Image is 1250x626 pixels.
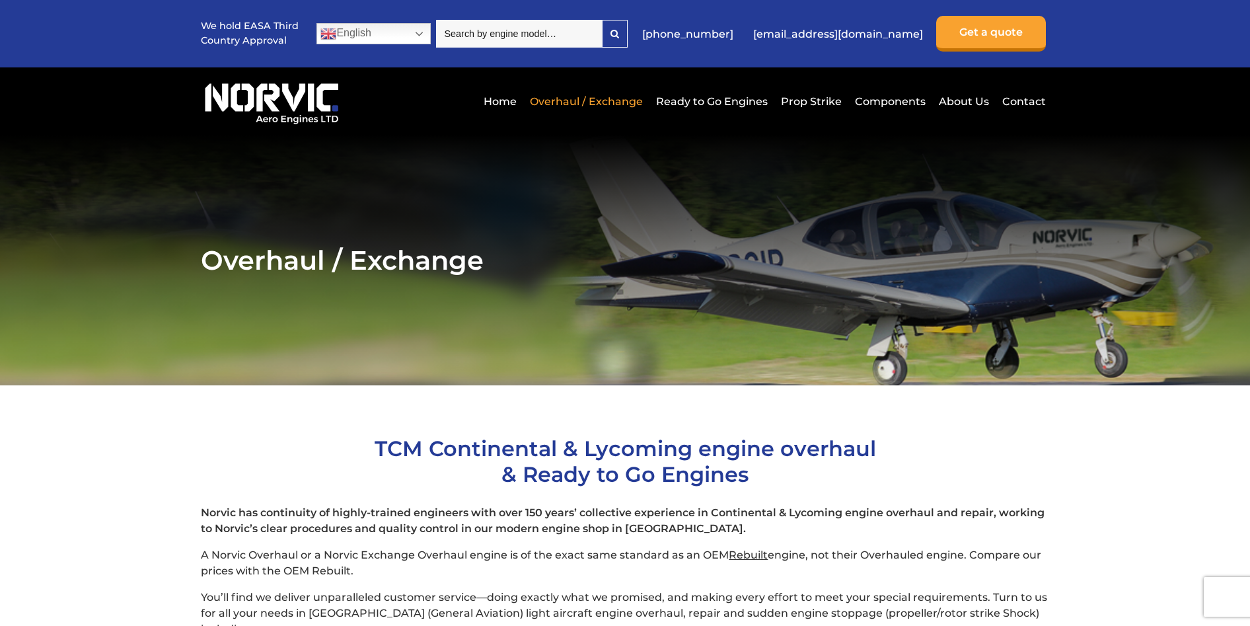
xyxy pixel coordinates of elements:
[316,23,431,44] a: English
[320,26,336,42] img: en
[936,85,992,118] a: About Us
[201,77,342,125] img: Norvic Aero Engines logo
[936,16,1046,52] a: Get a quote
[201,244,1048,276] h2: Overhaul / Exchange
[375,436,876,487] span: TCM Continental & Lycoming engine overhaul & Ready to Go Engines
[436,20,602,48] input: Search by engine model…
[852,85,929,118] a: Components
[480,85,520,118] a: Home
[527,85,646,118] a: Overhaul / Exchange
[653,85,771,118] a: Ready to Go Engines
[729,549,768,561] span: Rebuilt
[201,547,1048,579] p: A Norvic Overhaul or a Norvic Exchange Overhaul engine is of the exact same standard as an OEM en...
[999,85,1046,118] a: Contact
[201,19,300,48] p: We hold EASA Third Country Approval
[778,85,845,118] a: Prop Strike
[201,506,1045,535] strong: Norvic has continuity of highly-trained engineers with over 150 years’ collective experience in C...
[636,18,740,50] a: [PHONE_NUMBER]
[747,18,930,50] a: [EMAIL_ADDRESS][DOMAIN_NAME]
